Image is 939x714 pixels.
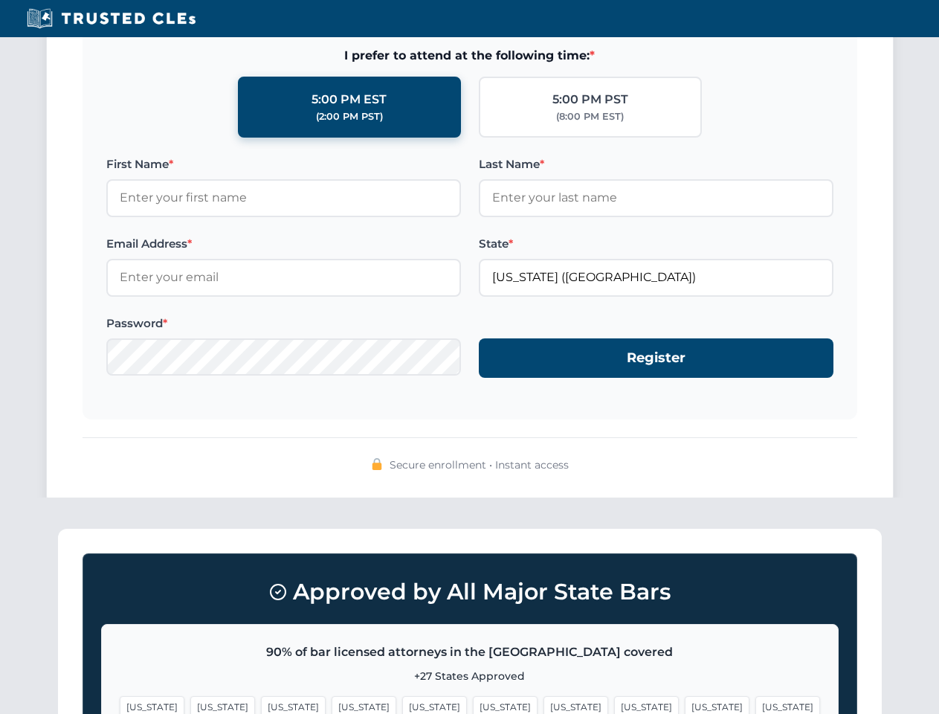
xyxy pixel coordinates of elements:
[479,338,833,378] button: Register
[390,457,569,473] span: Secure enrollment • Instant access
[479,235,833,253] label: State
[120,643,820,662] p: 90% of bar licensed attorneys in the [GEOGRAPHIC_DATA] covered
[106,155,461,173] label: First Name
[106,46,833,65] span: I prefer to attend at the following time:
[556,109,624,124] div: (8:00 PM EST)
[106,315,461,332] label: Password
[101,572,839,612] h3: Approved by All Major State Bars
[312,90,387,109] div: 5:00 PM EST
[120,668,820,684] p: +27 States Approved
[22,7,200,30] img: Trusted CLEs
[316,109,383,124] div: (2:00 PM PST)
[479,179,833,216] input: Enter your last name
[371,458,383,470] img: 🔒
[479,155,833,173] label: Last Name
[552,90,628,109] div: 5:00 PM PST
[106,179,461,216] input: Enter your first name
[106,235,461,253] label: Email Address
[479,259,833,296] input: Florida (FL)
[106,259,461,296] input: Enter your email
